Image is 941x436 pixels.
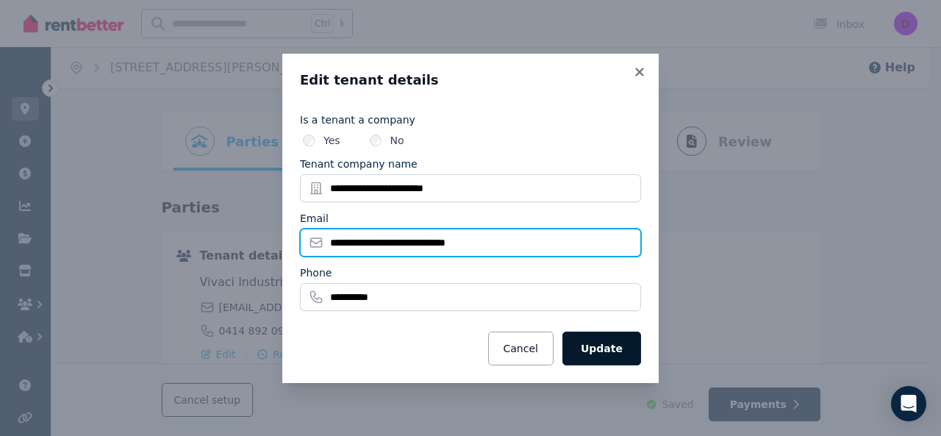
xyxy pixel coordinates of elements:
[300,211,329,226] label: Email
[300,112,641,127] label: Is a tenant a company
[488,332,554,365] button: Cancel
[323,133,340,148] label: Yes
[300,265,332,280] label: Phone
[562,332,641,365] button: Update
[891,386,926,421] div: Open Intercom Messenger
[390,133,404,148] label: No
[300,157,418,171] label: Tenant company name
[300,71,641,89] h3: Edit tenant details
